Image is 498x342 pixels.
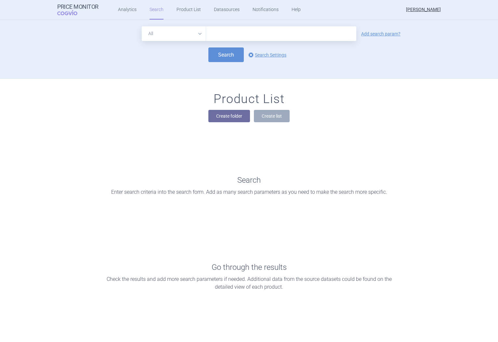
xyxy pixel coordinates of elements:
[171,172,194,181] h1: Search
[254,110,290,122] button: Create list
[103,184,262,200] p: Enter search criteria into the search form. Add as many search parameters as you need to make the...
[214,92,284,107] h1: Product List
[208,110,250,122] button: Create folder
[361,32,400,36] a: Add search param?
[208,47,244,62] button: Search
[247,51,286,59] a: Search Settings
[255,263,330,272] h1: Go through the results
[57,10,86,15] span: COGVIO
[57,4,98,16] a: Price MonitorCOGVIO
[57,4,98,10] strong: Price Monitor
[189,275,395,291] p: Check the results and add more search parameters if needed. Additional data from the source datas...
